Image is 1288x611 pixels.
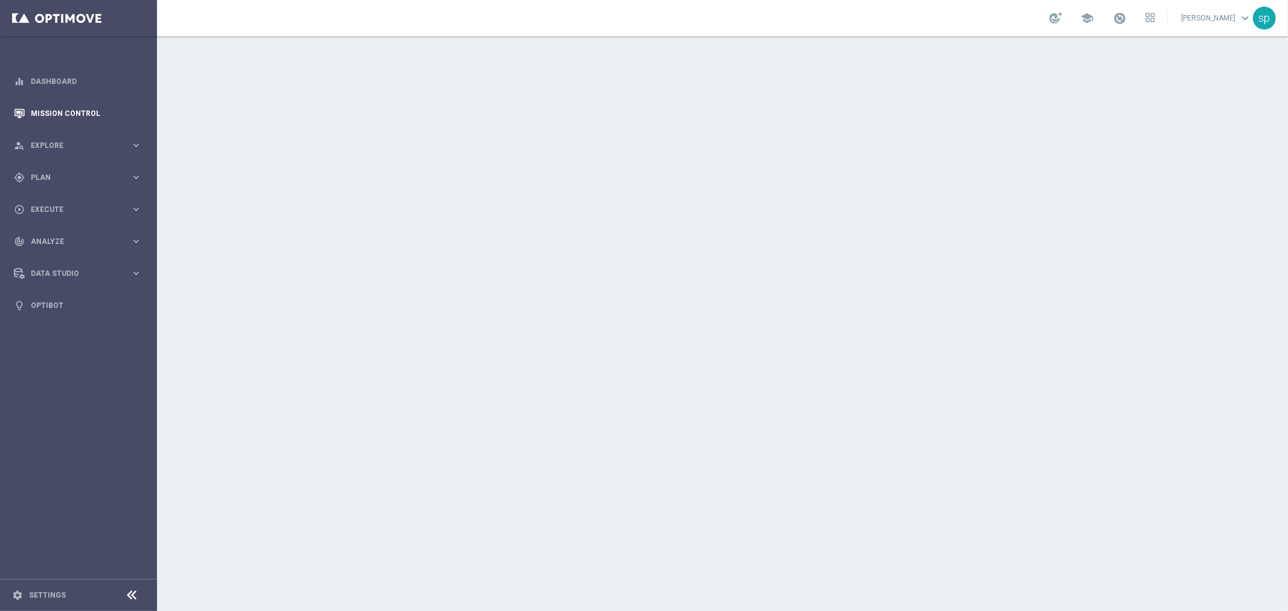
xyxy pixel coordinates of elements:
span: Analyze [31,238,130,245]
i: equalizer [14,76,25,87]
div: Execute [14,204,130,215]
a: Settings [29,592,66,599]
a: [PERSON_NAME]keyboard_arrow_down [1180,9,1253,27]
span: Explore [31,142,130,149]
div: Data Studio [14,268,130,279]
span: Plan [31,174,130,181]
button: Mission Control [13,109,143,118]
i: gps_fixed [14,172,25,183]
button: gps_fixed Plan keyboard_arrow_right [13,173,143,182]
span: school [1080,11,1094,25]
i: person_search [14,140,25,151]
div: Plan [14,172,130,183]
span: keyboard_arrow_down [1238,11,1252,25]
button: Data Studio keyboard_arrow_right [13,269,143,278]
button: play_circle_outline Execute keyboard_arrow_right [13,205,143,214]
a: Optibot [31,289,142,321]
button: person_search Explore keyboard_arrow_right [13,141,143,150]
i: track_changes [14,236,25,247]
div: Explore [14,140,130,151]
span: Execute [31,206,130,213]
button: lightbulb Optibot [13,301,143,310]
div: Mission Control [14,97,142,129]
i: keyboard_arrow_right [130,235,142,247]
div: Optibot [14,289,142,321]
i: keyboard_arrow_right [130,139,142,151]
i: play_circle_outline [14,204,25,215]
div: Dashboard [14,65,142,97]
i: keyboard_arrow_right [130,171,142,183]
i: keyboard_arrow_right [130,267,142,279]
a: Mission Control [31,97,142,129]
button: equalizer Dashboard [13,77,143,86]
div: sp [1253,7,1276,30]
i: lightbulb [14,300,25,311]
i: settings [12,590,23,601]
span: Data Studio [31,270,130,277]
i: keyboard_arrow_right [130,203,142,215]
button: track_changes Analyze keyboard_arrow_right [13,237,143,246]
a: Dashboard [31,65,142,97]
div: Analyze [14,236,130,247]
